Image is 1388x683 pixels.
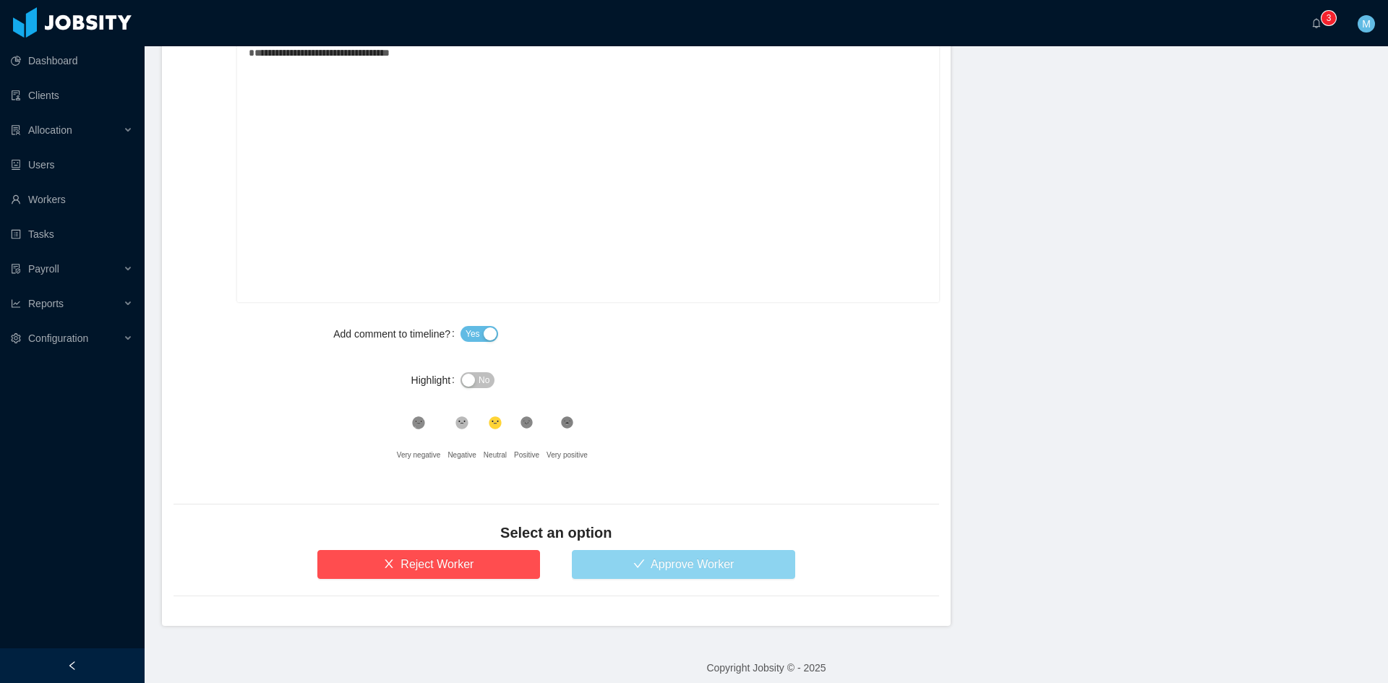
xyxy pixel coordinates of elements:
span: Yes [466,327,480,341]
div: rdw-wrapper [237,14,938,302]
span: Payroll [28,263,59,275]
div: Very negative [397,441,441,470]
i: icon: line-chart [11,298,21,309]
a: icon: auditClients [11,81,133,110]
p: 3 [1327,11,1332,25]
div: Negative [447,441,476,470]
span: Allocation [28,124,72,136]
div: Positive [514,441,539,470]
div: Neutral [484,441,507,470]
div: Very positive [547,441,588,470]
i: icon: setting [11,333,21,343]
i: icon: bell [1311,18,1321,28]
a: icon: userWorkers [11,185,133,214]
label: Highlight [411,374,460,386]
span: No [479,373,489,387]
button: icon: checkApprove Worker [572,550,795,579]
div: rdw-editor [249,38,928,291]
a: icon: pie-chartDashboard [11,46,133,75]
span: Configuration [28,332,88,344]
a: icon: robotUsers [11,150,133,179]
label: Add comment to timeline? [333,328,460,340]
h4: Select an option [173,523,939,543]
a: icon: profileTasks [11,220,133,249]
button: icon: closeReject Worker [317,550,541,579]
i: icon: file-protect [11,264,21,274]
sup: 3 [1321,11,1336,25]
i: icon: solution [11,125,21,135]
span: Reports [28,298,64,309]
span: M [1362,15,1371,33]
